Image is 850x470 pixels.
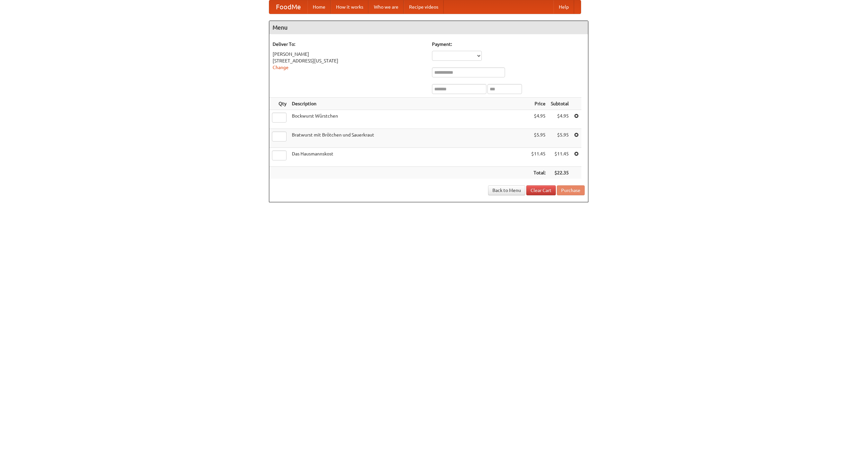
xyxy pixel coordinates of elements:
[557,185,585,195] button: Purchase
[269,98,289,110] th: Qty
[404,0,444,14] a: Recipe videos
[526,185,556,195] a: Clear Cart
[529,98,548,110] th: Price
[269,21,588,34] h4: Menu
[529,167,548,179] th: Total:
[289,98,529,110] th: Description
[273,51,425,57] div: [PERSON_NAME]
[273,57,425,64] div: [STREET_ADDRESS][US_STATE]
[548,98,571,110] th: Subtotal
[269,0,307,14] a: FoodMe
[289,110,529,129] td: Bockwurst Würstchen
[548,167,571,179] th: $22.35
[548,129,571,148] td: $5.95
[548,110,571,129] td: $4.95
[529,129,548,148] td: $5.95
[289,129,529,148] td: Bratwurst mit Brötchen und Sauerkraut
[289,148,529,167] td: Das Hausmannskost
[273,65,289,70] a: Change
[529,148,548,167] td: $11.45
[369,0,404,14] a: Who we are
[488,185,525,195] a: Back to Menu
[432,41,585,47] h5: Payment:
[307,0,331,14] a: Home
[529,110,548,129] td: $4.95
[331,0,369,14] a: How it works
[548,148,571,167] td: $11.45
[553,0,574,14] a: Help
[273,41,425,47] h5: Deliver To:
